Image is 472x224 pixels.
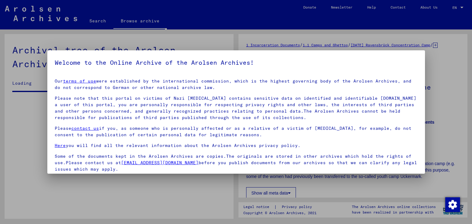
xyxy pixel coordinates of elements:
p: you will find all the relevant information about the Arolsen Archives privacy policy. [55,142,418,149]
img: Change consent [445,197,460,212]
p: Please note that this portal on victims of Nazi [MEDICAL_DATA] contains sensitive data on identif... [55,95,418,121]
div: Change consent [445,197,460,212]
p: Our were established by the international commission, which is the highest governing body of the ... [55,78,418,91]
a: Here [55,143,66,148]
h5: Welcome to the Online Archive of the Arolsen Archives! [55,58,418,68]
p: Please if you, as someone who is personally affected or as a relative of a victim of [MEDICAL_DAT... [55,125,418,138]
a: contact us [71,126,99,131]
a: terms of use [63,78,96,84]
a: [EMAIL_ADDRESS][DOMAIN_NAME] [121,160,199,165]
p: Some of the documents kept in the Arolsen Archives are copies.The originals are stored in other a... [55,153,418,172]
